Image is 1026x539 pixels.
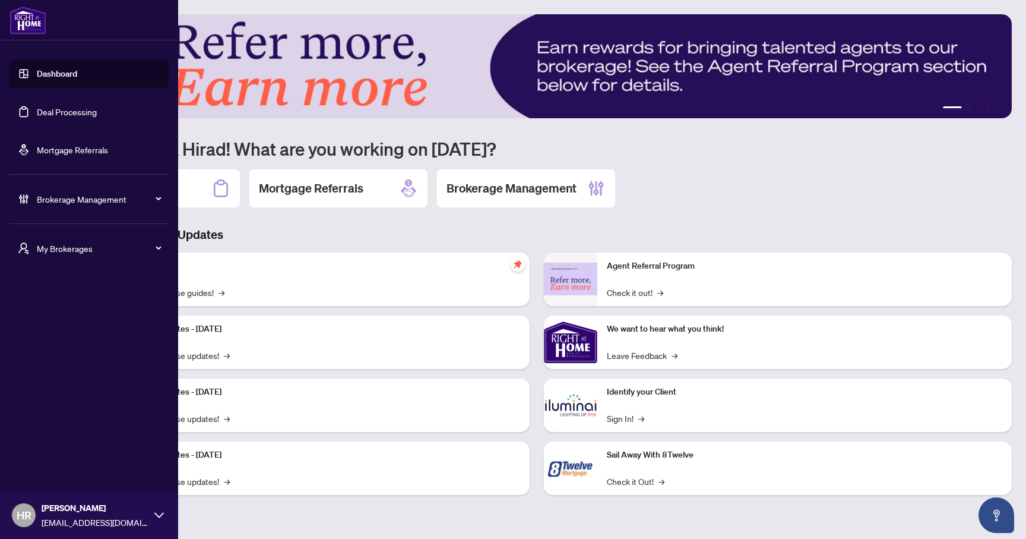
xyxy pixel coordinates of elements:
[607,386,1002,399] p: Identify your Client
[672,349,677,362] span: →
[125,260,520,273] p: Self-Help
[62,137,1012,160] h1: Welcome back Hirad! What are you working on [DATE]?
[37,106,97,117] a: Deal Processing
[18,242,30,254] span: user-switch
[511,257,525,272] span: pushpin
[995,106,1000,111] button: 5
[607,475,664,488] a: Check it Out!→
[37,68,77,79] a: Dashboard
[62,226,1012,243] h3: Brokerage & Industry Updates
[125,323,520,336] p: Platform Updates - [DATE]
[224,412,230,425] span: →
[125,386,520,399] p: Platform Updates - [DATE]
[638,412,644,425] span: →
[967,106,971,111] button: 2
[544,316,597,369] img: We want to hear what you think!
[607,449,1002,462] p: Sail Away With 8Twelve
[37,193,160,206] span: Brokerage Management
[9,6,46,34] img: logo
[37,144,108,155] a: Mortgage Referrals
[978,497,1014,533] button: Open asap
[42,516,148,529] span: [EMAIL_ADDRESS][DOMAIN_NAME]
[17,507,31,524] span: HR
[224,349,230,362] span: →
[125,449,520,462] p: Platform Updates - [DATE]
[658,475,664,488] span: →
[37,242,160,255] span: My Brokerages
[259,180,363,197] h2: Mortgage Referrals
[976,106,981,111] button: 3
[607,349,677,362] a: Leave Feedback→
[446,180,577,197] h2: Brokerage Management
[224,475,230,488] span: →
[544,379,597,432] img: Identify your Client
[544,263,597,295] img: Agent Referral Program
[607,412,644,425] a: Sign In!→
[607,323,1002,336] p: We want to hear what you think!
[986,106,990,111] button: 4
[544,442,597,495] img: Sail Away With 8Twelve
[657,286,663,299] span: →
[62,14,1012,118] img: Slide 0
[42,502,148,515] span: [PERSON_NAME]
[607,260,1002,273] p: Agent Referral Program
[607,286,663,299] a: Check it out!→
[943,106,962,111] button: 1
[218,286,224,299] span: →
